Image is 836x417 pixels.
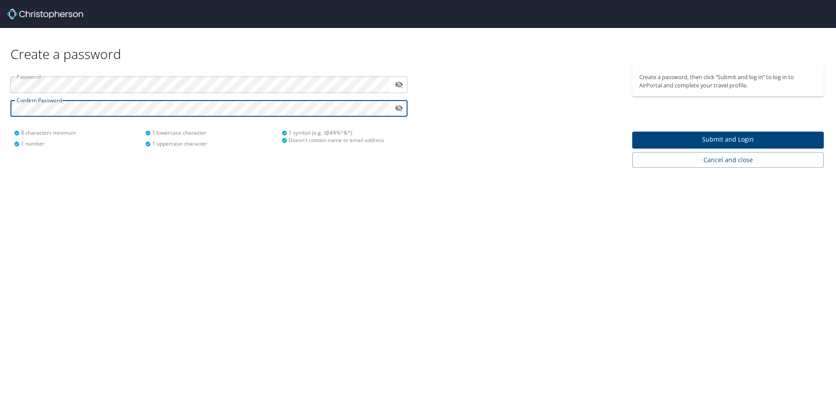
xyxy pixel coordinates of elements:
[639,155,817,166] span: Cancel and close
[639,73,817,90] p: Create a password, then click “Submit and log in” to log in to AirPortal and complete your travel...
[14,129,145,136] div: 8 characters minimum
[392,101,406,115] button: toggle password visibility
[639,134,817,145] span: Submit and Login
[7,9,83,19] img: Christopherson_logo_rev.png
[14,140,145,147] div: 1 number
[10,28,826,63] div: Create a password
[282,136,402,144] div: Doesn't contain name or email address
[392,78,406,91] button: toggle password visibility
[145,140,276,147] div: 1 uppercase character
[632,132,824,149] button: Submit and Login
[282,129,402,136] div: 1 symbol (e.g. !@#$%^&*)
[632,152,824,168] button: Cancel and close
[145,129,276,136] div: 1 lowercase character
